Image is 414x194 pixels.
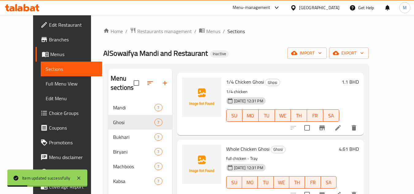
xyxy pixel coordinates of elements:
[275,109,291,122] button: WE
[323,109,340,122] button: SA
[154,148,162,155] div: items
[265,79,280,86] span: Ghosi
[326,111,337,120] span: SA
[210,50,229,58] div: Inactive
[49,139,97,146] span: Promotions
[307,178,318,187] span: FR
[111,74,134,92] h2: Menu sections
[36,106,102,120] a: Choice Groups
[226,77,264,86] span: 1/4 Chicken Ghosi
[125,28,127,35] li: /
[154,119,162,126] div: items
[403,4,407,11] span: M
[155,149,162,155] span: 7
[158,76,172,90] button: Add section
[113,148,154,155] span: Biryani
[321,176,336,188] button: SA
[113,163,154,170] span: Machboos
[292,49,322,57] span: import
[113,133,154,141] span: Bukhari
[103,28,123,35] a: Home
[143,76,158,90] span: Sort sections
[49,36,97,43] span: Branches
[113,119,154,126] div: Ghosi
[36,179,102,194] a: Coverage Report
[155,134,162,140] span: 7
[289,176,305,188] button: TH
[36,150,102,165] a: Menu disclaimer
[155,105,162,111] span: 7
[261,111,272,120] span: TU
[258,176,273,188] button: TU
[229,111,240,120] span: SU
[108,130,172,144] div: Bukhari7
[259,109,275,122] button: TU
[41,76,102,91] a: Full Menu View
[113,177,154,185] span: Kabsa
[226,88,340,96] p: 1/4 chicken
[227,28,245,35] span: Sections
[108,174,172,188] div: Kabsa7
[50,51,97,58] span: Menus
[36,135,102,150] a: Promotions
[130,77,143,89] span: Select all sections
[315,120,329,135] button: Branch-specific-item
[49,124,97,131] span: Coupons
[226,144,269,154] span: Whole Chicken Ghosi
[155,120,162,125] span: 7
[36,17,102,32] a: Edit Restaurant
[154,177,162,185] div: items
[223,28,225,35] li: /
[22,175,70,181] div: Item updated successfully
[155,164,162,169] span: 7
[334,49,364,57] span: export
[36,165,102,179] a: Upsell
[108,159,172,174] div: Machboos7
[108,144,172,159] div: Biryani7
[347,120,361,135] button: delete
[323,178,334,187] span: SA
[36,32,102,47] a: Branches
[242,109,259,122] button: MO
[287,48,327,59] button: import
[41,91,102,106] a: Edit Menu
[307,109,323,122] button: FR
[271,146,285,153] span: Ghosi
[194,28,196,35] li: /
[293,111,305,120] span: TH
[49,154,97,161] span: Menu disclaimer
[242,176,258,188] button: MO
[232,165,266,171] span: [DATE] 12:31 PM
[299,4,340,11] div: [GEOGRAPHIC_DATA]
[206,28,220,35] span: Menus
[49,183,97,190] span: Coverage Report
[339,145,359,153] h6: 4.61 BHD
[49,168,97,176] span: Upsell
[274,176,289,188] button: WE
[154,104,162,111] div: items
[305,176,321,188] button: FR
[292,178,302,187] span: TH
[113,104,154,111] span: Mandi
[36,120,102,135] a: Coupons
[310,111,321,120] span: FR
[232,98,266,104] span: [DATE] 12:31 PM
[108,98,172,191] nav: Menu sections
[199,27,220,35] a: Menus
[49,109,97,117] span: Choice Groups
[271,146,286,153] div: Ghosi
[182,145,221,184] img: Whole Chicken Ghosi
[36,47,102,62] a: Menus
[108,100,172,115] div: Mandi7
[301,121,313,134] span: Select to update
[49,21,97,29] span: Edit Restaurant
[226,109,243,122] button: SU
[41,62,102,76] a: Sections
[46,95,97,102] span: Edit Menu
[155,178,162,184] span: 7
